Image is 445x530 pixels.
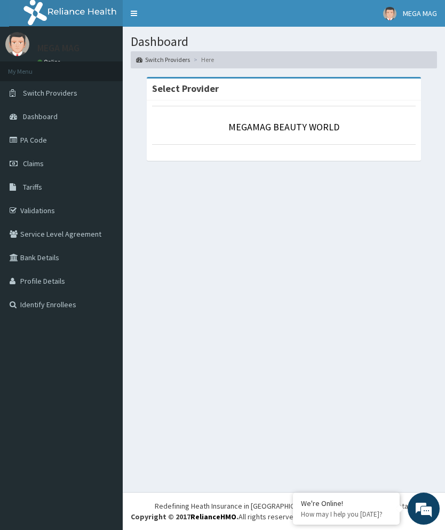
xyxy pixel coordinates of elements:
div: Redefining Heath Insurance in [GEOGRAPHIC_DATA] using Telemedicine and Data Science! [155,501,437,511]
a: MEGAMAG BEAUTY WORLD [228,121,339,133]
a: Switch Providers [136,55,190,64]
span: Dashboard [23,112,58,121]
a: RelianceHMO [190,512,236,521]
footer: All rights reserved. [123,492,445,530]
a: Online [37,58,63,66]
span: Claims [23,159,44,168]
span: Tariffs [23,182,42,192]
div: We're Online! [301,498,392,508]
p: MEGA MAG [37,43,80,53]
span: MEGA MAG [403,9,437,18]
li: Here [191,55,214,64]
strong: Select Provider [152,82,219,95]
p: How may I help you today? [301,510,392,519]
strong: Copyright © 2017 . [131,512,239,521]
span: Switch Providers [23,88,77,98]
img: User Image [5,32,29,56]
h1: Dashboard [131,35,437,49]
img: User Image [383,7,396,20]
